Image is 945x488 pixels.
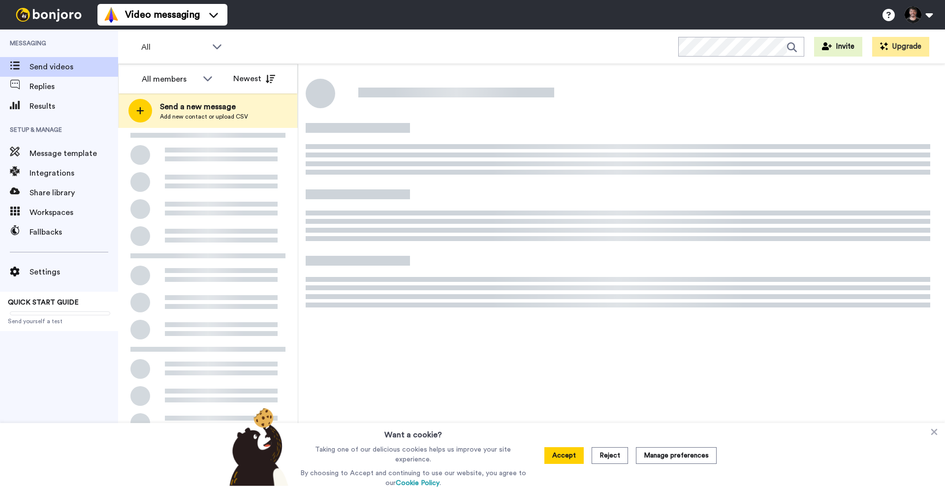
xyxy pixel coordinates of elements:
[30,187,118,199] span: Share library
[125,8,200,22] span: Video messaging
[160,101,248,113] span: Send a new message
[298,445,529,464] p: Taking one of our delicious cookies helps us improve your site experience.
[636,447,717,464] button: Manage preferences
[396,480,440,487] a: Cookie Policy
[298,468,529,488] p: By choosing to Accept and continuing to use our website, you agree to our .
[384,423,442,441] h3: Want a cookie?
[30,167,118,179] span: Integrations
[8,299,79,306] span: QUICK START GUIDE
[142,73,198,85] div: All members
[12,8,86,22] img: bj-logo-header-white.svg
[141,41,207,53] span: All
[30,61,118,73] span: Send videos
[814,37,862,57] button: Invite
[544,447,584,464] button: Accept
[30,81,118,92] span: Replies
[30,226,118,238] span: Fallbacks
[592,447,628,464] button: Reject
[160,113,248,121] span: Add new contact or upload CSV
[30,207,118,218] span: Workspaces
[872,37,929,57] button: Upgrade
[30,266,118,278] span: Settings
[8,317,110,325] span: Send yourself a test
[220,407,293,486] img: bear-with-cookie.png
[103,7,119,23] img: vm-color.svg
[226,69,283,89] button: Newest
[30,148,118,159] span: Message template
[30,100,118,112] span: Results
